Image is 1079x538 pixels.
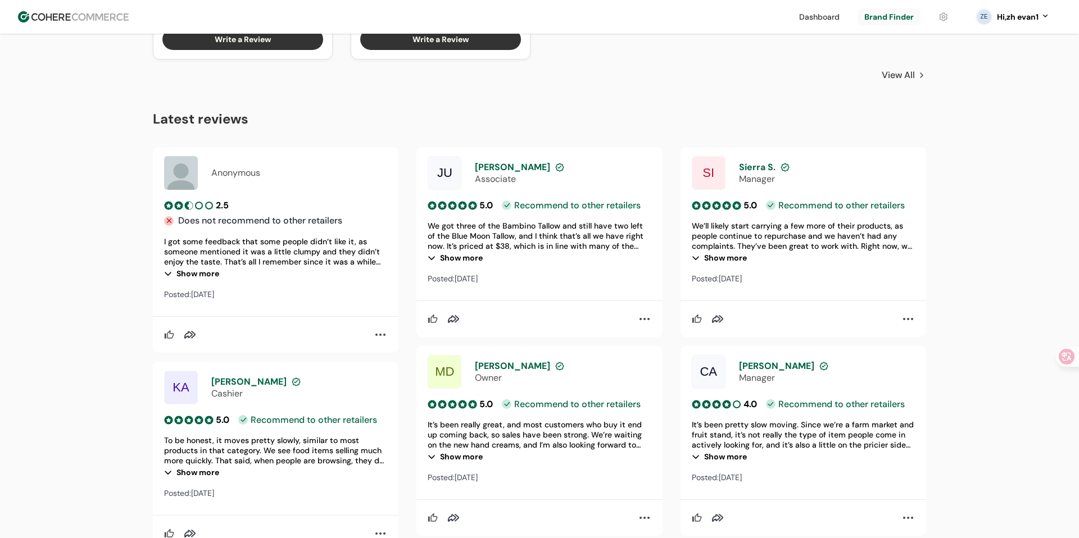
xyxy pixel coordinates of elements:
button: Hi,zh evan1 [997,11,1050,23]
div: Show more [164,267,387,280]
div: Posted: [DATE] [692,472,915,482]
span: Sierra S. [739,161,776,173]
div: Manager [739,173,915,185]
div: Posted: [DATE] [164,289,387,299]
div: It’s been really great, and most customers who buy it end up coming back, so sales have been stro... [428,420,651,450]
img: Cohere Logo [18,11,129,22]
h2: Latest reviews [153,109,926,129]
div: Posted: [DATE] [164,488,387,498]
div: Manager [739,372,915,384]
div: Hi, zh evan1 [997,11,1039,23]
div: Posted: [DATE] [428,472,651,482]
div: 5.0 [479,199,493,212]
button: Write a Review [162,29,323,50]
div: 5.0 [216,413,229,426]
span: [PERSON_NAME] [475,161,550,173]
div: 5.0 [743,199,757,212]
span: [PERSON_NAME] [475,360,550,372]
div: Show more [164,466,387,479]
div: Anonymous [211,166,387,180]
div: Recommend to other retailers [766,200,905,210]
div: Cashier [211,387,387,399]
a: View All [882,69,926,82]
div: 2.5 [216,199,229,212]
div: Does not recommend to other retailers [164,214,342,227]
div: Show more [428,251,651,265]
div: Owner [475,372,651,384]
div: Show more [428,450,651,463]
div: Associate [475,173,651,185]
div: Posted: [DATE] [428,273,651,284]
div: To be honest, it moves pretty slowly, similar to most products in that category. We see food item... [164,435,387,466]
div: 5.0 [479,398,493,411]
div: Recommend to other retailers [238,415,377,425]
div: It’s been pretty slow moving. Since we’re a farm market and fruit stand, it’s not really the type... [692,420,915,450]
div: Recommend to other retailers [766,399,905,409]
div: Posted: [DATE] [692,273,915,284]
div: Recommend to other retailers [502,399,641,409]
span: [PERSON_NAME] [211,376,287,387]
div: Show more [692,450,915,463]
span: [PERSON_NAME] [739,360,814,372]
div: We’ll likely start carrying a few more of their products, as people continue to repurchase and we... [692,221,915,251]
div: I got some feedback that some people didn’t like it, as someone mentioned it was a little clumpy ... [164,236,387,267]
div: 4.0 [743,398,757,411]
div: Show more [692,251,915,265]
div: Recommend to other retailers [502,200,641,210]
div: We got three of the Bambino Tallow and still have two left of the Blue Moon Tallow, and I think t... [428,221,651,251]
svg: 0 percent [976,8,992,25]
button: Write a Review [360,29,521,50]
